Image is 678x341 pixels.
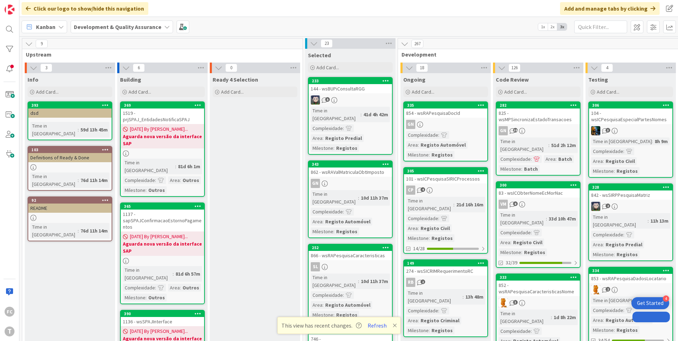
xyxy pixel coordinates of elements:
div: Outros [147,186,167,194]
div: Milestone [311,311,333,319]
span: : [361,111,362,118]
div: 233 [312,78,392,83]
div: 390 [121,311,204,317]
span: : [623,231,624,239]
div: 369 [124,103,204,108]
div: 103 [28,147,112,153]
a: 305101 - wsICPesquisaSIRICProcessosCPTime in [GEOGRAPHIC_DATA]:21d 16h 16mComplexidade:Area:Regis... [403,167,488,254]
span: : [531,327,532,335]
div: Time in [GEOGRAPHIC_DATA] [311,190,358,206]
div: Time in [GEOGRAPHIC_DATA] [499,211,546,227]
div: Milestone [406,151,429,159]
div: Complexidade [311,208,343,216]
span: 8 [513,201,518,206]
div: RB [406,278,415,287]
div: Area [406,141,418,149]
span: : [623,306,624,314]
a: 149274 - wsSICRIMRequerimentoRCRBTime in [GEOGRAPHIC_DATA]:13h 48mComplexidade:Area:Registo Crimi... [403,259,488,337]
div: Complexidade [406,307,438,314]
div: Complexidade [591,306,623,314]
div: 282825 - wsMPSincronizaEstadoTransacoes [496,102,580,124]
div: 335 [404,102,487,108]
div: 1137 - sapSPAJConfirmacaoEstornoPagamentos [121,210,204,231]
span: 2 [606,204,610,208]
div: 5h 4m [653,296,670,304]
div: GN [406,120,415,129]
span: : [343,124,344,132]
span: : [652,137,653,145]
div: 30083 - wsICObterNomeEcMorNac [496,182,580,198]
div: Registos [334,228,359,235]
span: [DATE] By [PERSON_NAME]... [130,233,188,240]
div: Milestone [591,326,614,334]
span: Kanban [36,23,55,31]
div: 842 - wsSIRPPesquisaMatriz [589,190,672,200]
div: 393 [28,102,112,108]
div: 853 - wsRAPesquisaDadosLocatario [589,274,672,283]
div: Time in [GEOGRAPHIC_DATA] [311,107,361,122]
div: Complexidade [499,155,531,163]
div: Time in [GEOGRAPHIC_DATA] [30,172,78,188]
span: : [145,294,147,301]
div: Area [168,284,180,292]
div: 4 [663,295,669,302]
span: : [418,317,419,324]
div: Complexidade [123,176,155,184]
span: : [614,251,615,258]
span: : [521,248,522,256]
span: : [78,126,79,134]
div: Area [406,224,418,232]
div: 282 [496,102,580,108]
div: Area [591,157,603,165]
div: RL [589,285,672,294]
div: Batch [557,155,574,163]
a: 328842 - wsSIRPPesquisaMatrizLSTime in [GEOGRAPHIC_DATA]:11h 13mComplexidade:Area:Registo Predial... [588,183,673,261]
div: 306 [592,103,672,108]
span: 2 [606,287,610,292]
span: : [438,131,439,139]
div: Outros [181,284,201,292]
span: : [453,201,454,208]
span: 2 [421,280,425,284]
div: Area [499,239,510,246]
div: Milestone [311,144,333,152]
div: 306 [589,102,672,108]
a: 233144 - wsBUPiConsultaRGGLSTime in [GEOGRAPHIC_DATA]:41d 4h 42mComplexidade:Area:Registo Predial... [308,77,393,155]
div: 305 [407,169,487,174]
img: JC [591,126,600,135]
div: VM [496,200,580,209]
div: Registo Predial [604,241,644,248]
div: 305101 - wsICPesquisaSIRICProcessos [404,168,487,183]
div: 862 - wsRAValMatriculaObtImposto [309,167,392,177]
div: Open Get Started checklist, remaining modules: 4 [631,297,669,309]
div: Outros [147,294,167,301]
div: Registos [615,326,640,334]
span: : [546,215,547,223]
div: 343 [309,161,392,167]
div: Complexidade [591,147,623,155]
div: 83 - wsICObterNomeEcMorNac [496,188,580,198]
a: 103Definitions of Ready & DoneTime in [GEOGRAPHIC_DATA]:76d 11h 14m [28,146,112,191]
span: : [548,141,549,149]
span: : [343,208,344,216]
div: Registos [615,251,640,258]
div: 1136 - wsSPAJInterface [121,317,204,326]
div: 274 - wsSICRIMRequerimentoRC [404,266,487,276]
div: Milestone [123,294,145,301]
div: 369 [121,102,204,108]
span: : [78,227,79,235]
div: GN [499,126,508,135]
span: : [322,301,323,309]
div: GN [404,120,487,129]
span: : [438,307,439,314]
div: Time in [GEOGRAPHIC_DATA] [406,289,463,305]
div: 282 [500,103,580,108]
div: 233 [309,78,392,84]
div: Complexidade [499,327,531,335]
div: 149 [407,261,487,266]
div: GN [496,126,580,135]
div: GN [309,179,392,188]
div: JC [589,126,672,135]
div: GN [311,179,320,188]
div: Milestone [311,228,333,235]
